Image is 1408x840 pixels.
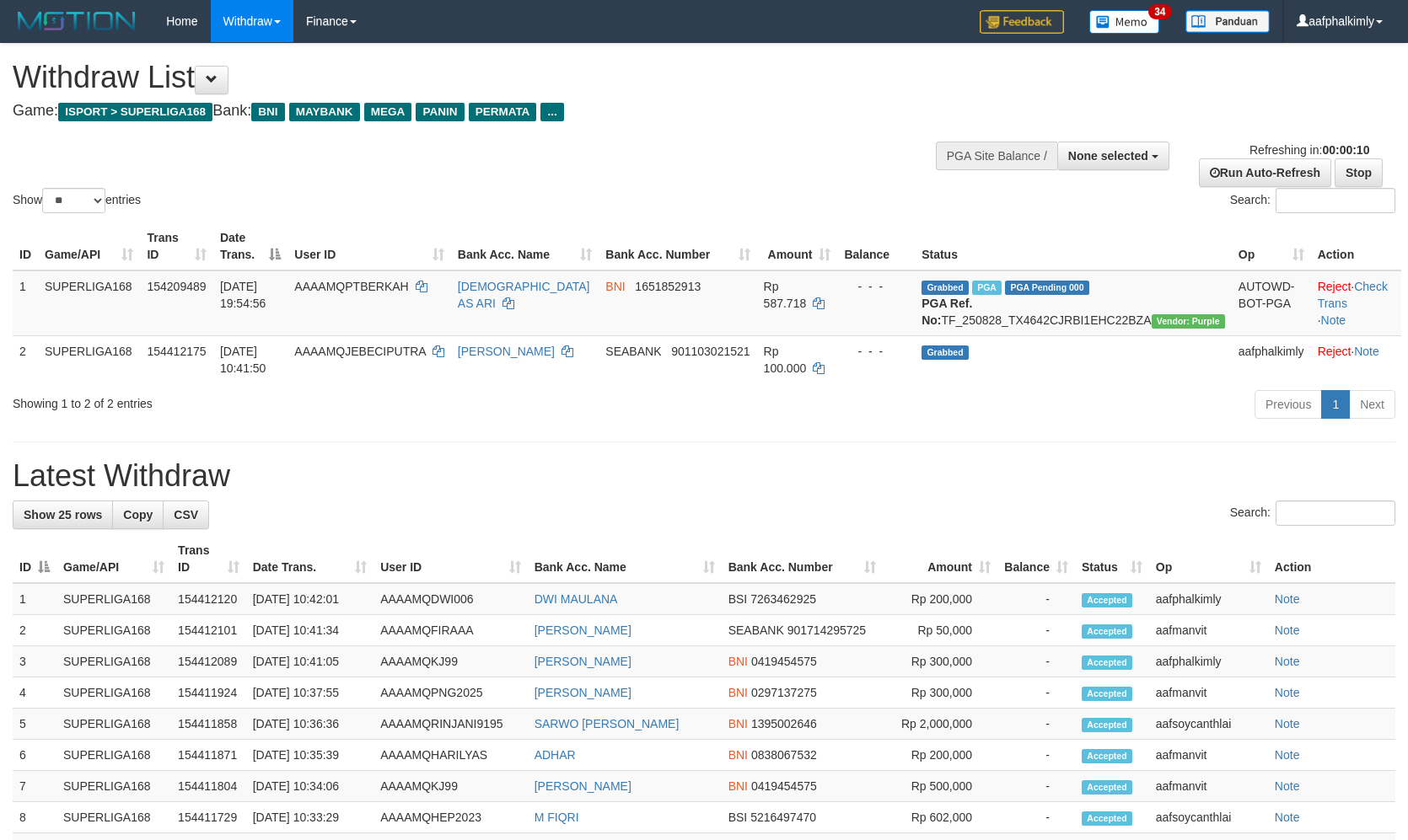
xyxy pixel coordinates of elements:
td: 2 [13,615,56,646]
td: aafphalkimly [1232,335,1311,383]
td: aafmanvit [1149,677,1268,709]
span: AAAAMQPTBERKAH [294,280,408,293]
td: AAAAMQHARILYAS [373,740,528,771]
td: Rp 200,000 [883,583,997,615]
td: - [997,677,1075,709]
td: aafsoycanthlai [1149,709,1268,740]
a: M FIQRI [535,811,579,824]
h1: Withdraw List [13,61,922,94]
td: 6 [13,740,56,771]
span: PANIN [416,103,464,121]
img: MOTION_logo.png [13,8,141,34]
td: SUPERLIGA168 [56,802,171,833]
th: User ID: activate to sort column ascending [288,222,450,270]
a: DWI MAULANA [535,592,618,606]
span: Copy 901103021521 to clipboard [671,345,750,358]
td: 5 [13,709,56,740]
td: 2 [13,335,38,383]
td: - [997,646,1075,677]
td: SUPERLIGA168 [56,709,171,740]
th: Date Trans.: activate to sort column descending [213,222,288,270]
div: - - - [844,343,908,360]
a: Note [1275,779,1300,793]
td: [DATE] 10:41:34 [246,615,373,646]
a: [PERSON_NAME] [535,779,631,793]
span: Copy 0838067532 to clipboard [751,748,817,762]
td: AAAAMQKJ99 [373,771,528,802]
th: Balance [837,222,915,270]
a: Note [1321,313,1346,327]
span: CSV [174,508,198,522]
td: [DATE] 10:42:01 [246,583,373,615]
span: Accepted [1082,593,1132,607]
span: BSI [728,592,748,606]
span: BSI [728,811,748,824]
td: · · [1311,270,1401,336]
span: Accepted [1082,687,1132,701]
th: Trans ID: activate to sort column ascending [140,222,212,270]
span: Rp 100.000 [764,345,807,375]
img: panduan.png [1185,10,1270,33]
label: Search: [1230,188,1395,213]
span: 154209489 [147,280,206,293]
td: [DATE] 10:35:39 [246,740,373,771]
td: SUPERLIGA168 [56,677,171,709]
span: SEABANK [728,623,784,637]
th: Balance: activate to sort column ascending [997,535,1075,583]
th: Game/API: activate to sort column ascending [56,535,171,583]
td: 154411871 [171,740,246,771]
td: 1 [13,270,38,336]
td: SUPERLIGA168 [38,270,140,336]
span: BNI [728,779,748,793]
span: Copy 7263462925 to clipboard [750,592,816,606]
h1: Latest Withdraw [13,459,1395,493]
a: Previous [1255,390,1322,419]
th: Bank Acc. Number: activate to sort column ascending [599,222,756,270]
td: SUPERLIGA168 [38,335,140,383]
td: [DATE] 10:37:55 [246,677,373,709]
span: Accepted [1082,780,1132,795]
a: ADHAR [535,748,576,762]
span: Show 25 rows [24,508,102,522]
td: AAAAMQPNG2025 [373,677,528,709]
td: Rp 300,000 [883,646,997,677]
a: Stop [1335,158,1383,187]
th: Op: activate to sort column ascending [1149,535,1268,583]
td: AUTOWD-BOT-PGA [1232,270,1311,336]
th: Status [915,222,1232,270]
a: [PERSON_NAME] [535,655,631,668]
span: Grabbed [922,281,969,295]
span: Refreshing in: [1249,143,1369,157]
button: None selected [1057,142,1169,170]
a: Note [1275,717,1300,730]
a: [DEMOGRAPHIC_DATA] AS ARI [458,280,590,310]
td: aafsoycanthlai [1149,802,1268,833]
a: Note [1275,748,1300,762]
td: [DATE] 10:34:06 [246,771,373,802]
th: Trans ID: activate to sort column ascending [171,535,246,583]
span: SEABANK [605,345,661,358]
td: [DATE] 10:33:29 [246,802,373,833]
td: AAAAMQHEP2023 [373,802,528,833]
label: Search: [1230,500,1395,526]
span: Marked by aafchhiseyha [972,281,1002,295]
td: [DATE] 10:36:36 [246,709,373,740]
span: ISPORT > SUPERLIGA168 [58,103,212,121]
a: Show 25 rows [13,500,113,529]
td: Rp 602,000 [883,802,997,833]
h4: Game: Bank: [13,103,922,120]
span: MAYBANK [289,103,360,121]
input: Search: [1276,500,1395,526]
span: PGA Pending [1005,281,1089,295]
span: None selected [1068,149,1148,163]
th: Date Trans.: activate to sort column ascending [246,535,373,583]
a: Copy [112,500,164,529]
a: 1 [1321,390,1350,419]
td: 7 [13,771,56,802]
th: Bank Acc. Name: activate to sort column ascending [528,535,722,583]
label: Show entries [13,188,141,213]
td: AAAAMQFIRAAA [373,615,528,646]
span: BNI [728,686,748,699]
img: Button%20Memo.svg [1089,10,1160,34]
td: AAAAMQRINJANI9195 [373,709,528,740]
